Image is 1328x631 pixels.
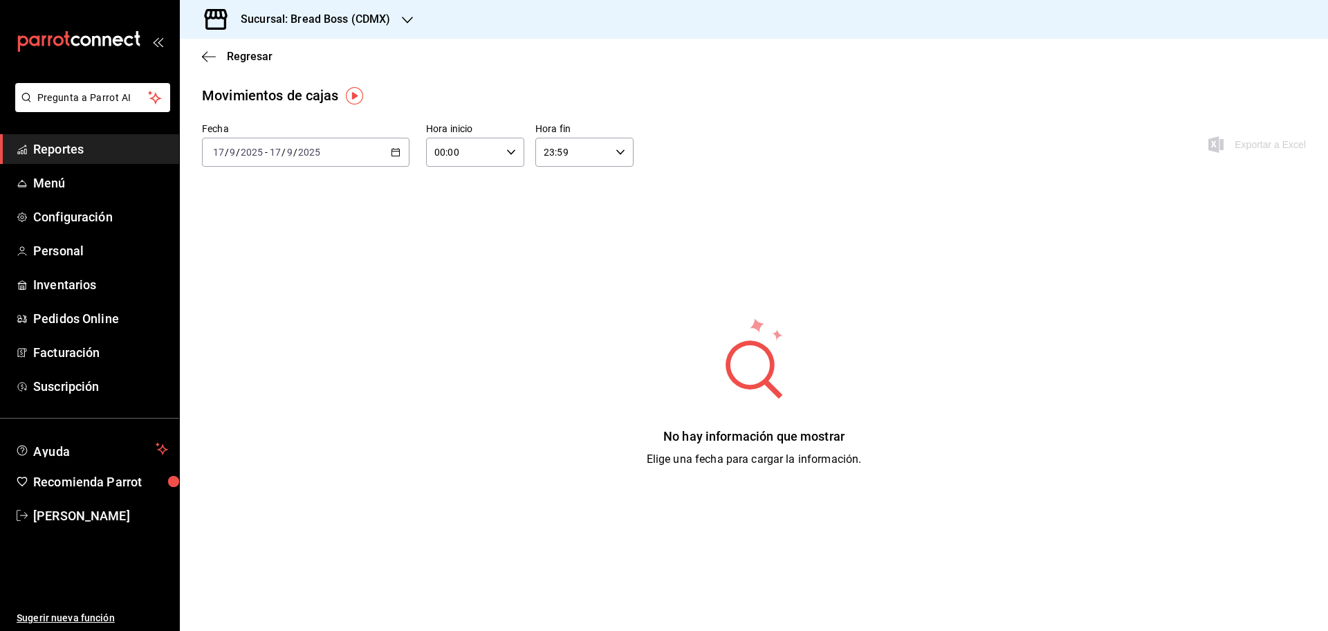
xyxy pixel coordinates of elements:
[225,147,229,158] span: /
[17,611,168,625] span: Sugerir nueva función
[202,50,273,63] button: Regresar
[33,275,168,294] span: Inventarios
[33,140,168,158] span: Reportes
[33,174,168,192] span: Menú
[33,241,168,260] span: Personal
[282,147,286,158] span: /
[286,147,293,158] input: --
[426,124,524,134] label: Hora inicio
[202,85,339,106] div: Movimientos de cajas
[647,452,862,466] span: Elige una fecha para cargar la información.
[152,36,163,47] button: open_drawer_menu
[230,11,391,28] h3: Sucursal: Bread Boss (CDMX)
[33,208,168,226] span: Configuración
[33,473,168,491] span: Recomienda Parrot
[33,377,168,396] span: Suscripción
[240,147,264,158] input: ----
[297,147,321,158] input: ----
[37,91,149,105] span: Pregunta a Parrot AI
[236,147,240,158] span: /
[535,124,634,134] label: Hora fin
[265,147,268,158] span: -
[269,147,282,158] input: --
[10,100,170,115] a: Pregunta a Parrot AI
[293,147,297,158] span: /
[33,441,150,457] span: Ayuda
[227,50,273,63] span: Regresar
[33,343,168,362] span: Facturación
[202,124,409,134] label: Fecha
[15,83,170,112] button: Pregunta a Parrot AI
[647,427,862,446] div: No hay información que mostrar
[346,87,363,104] img: Tooltip marker
[33,506,168,525] span: [PERSON_NAME]
[212,147,225,158] input: --
[229,147,236,158] input: --
[33,309,168,328] span: Pedidos Online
